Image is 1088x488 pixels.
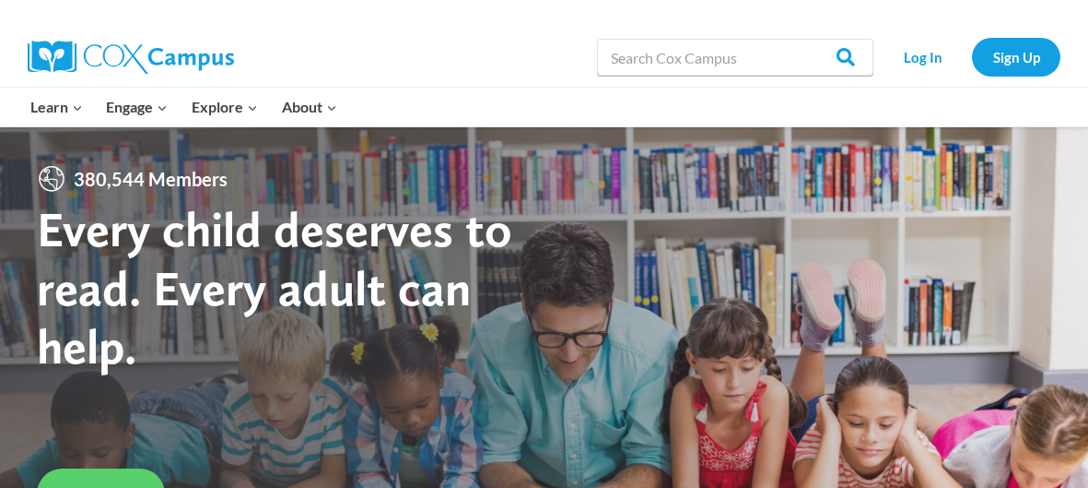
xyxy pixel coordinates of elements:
[883,38,963,76] a: Log In
[30,95,83,119] span: Learn
[106,95,168,119] span: Engage
[192,95,258,119] span: Explore
[66,164,235,194] span: 380,544 Members
[28,41,234,74] img: Cox Campus
[282,95,337,119] span: About
[18,88,348,126] nav: Primary Navigation
[883,38,1060,76] nav: Secondary Navigation
[597,39,873,76] input: Search Cox Campus
[37,199,512,375] strong: Every child deserves to read. Every adult can help.
[972,38,1060,76] a: Sign Up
